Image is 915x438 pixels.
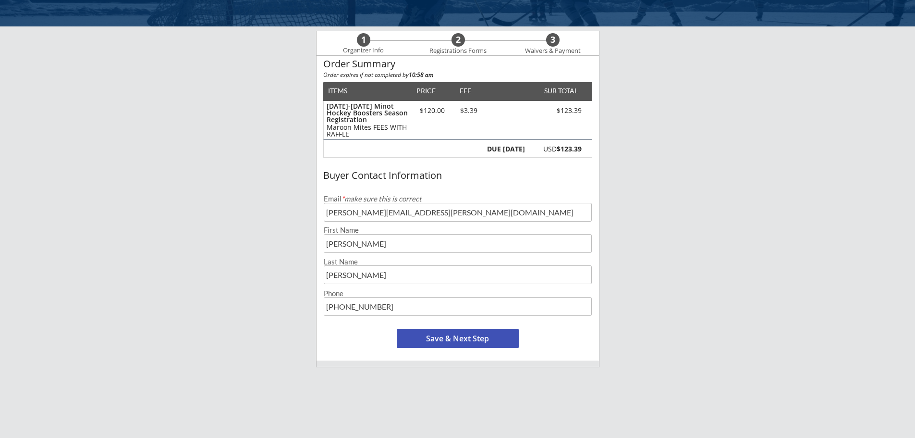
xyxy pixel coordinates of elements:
div: $123.39 [527,107,582,114]
div: ITEMS [328,88,362,94]
div: Last Name [324,258,592,265]
div: Order Summary [323,59,592,69]
div: Organizer Info [337,47,390,54]
button: Save & Next Step [397,329,519,348]
div: [DATE]-[DATE] Minot Hockey Boosters Season Registration [327,103,408,123]
div: 1 [357,35,370,45]
div: $120.00 [412,107,453,114]
div: Buyer Contact Information [323,170,592,181]
div: 2 [451,35,465,45]
div: 3 [546,35,560,45]
div: $3.39 [453,107,485,114]
strong: $123.39 [557,144,582,153]
div: Order expires if not completed by [323,72,592,78]
div: Email [324,195,592,202]
div: PRICE [412,88,440,94]
div: DUE [DATE] [485,146,525,152]
div: First Name [324,226,592,234]
div: USD [530,146,582,152]
strong: 10:58 am [409,71,433,79]
div: Maroon Mites FEES WITH RAFFLE [327,124,408,138]
div: FEE [453,88,478,94]
div: Registrations Forms [425,47,491,55]
em: make sure this is correct [342,194,422,203]
div: Waivers & Payment [520,47,586,55]
div: Phone [324,290,592,297]
div: SUB TOTAL [540,88,578,94]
